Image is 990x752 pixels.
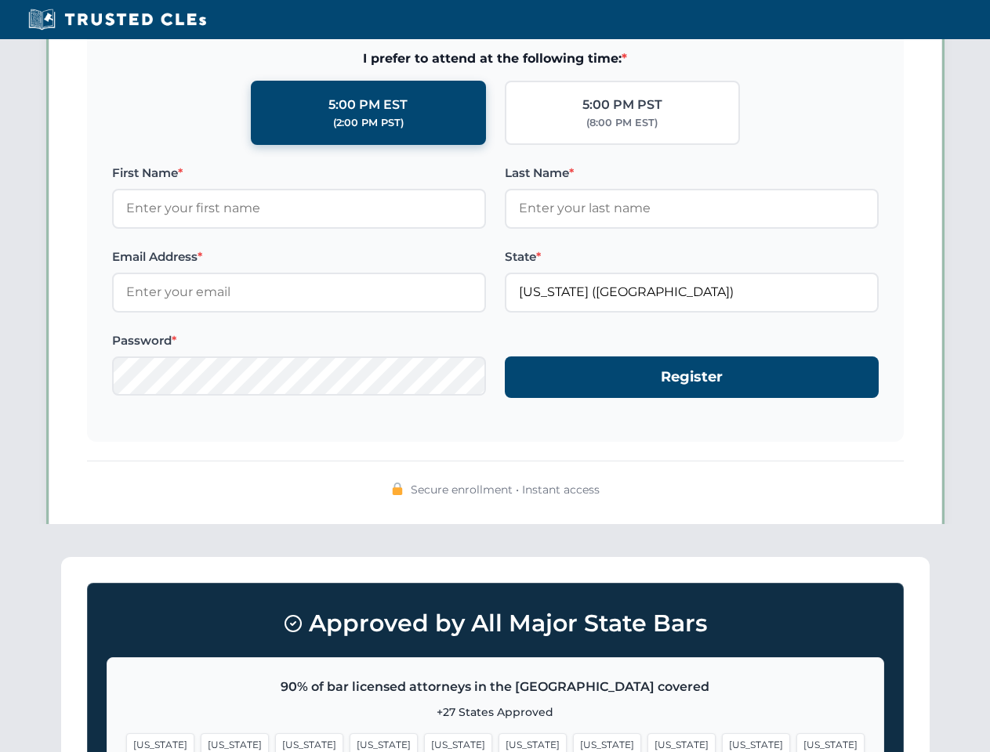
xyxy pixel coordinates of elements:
[112,273,486,312] input: Enter your email
[328,95,408,115] div: 5:00 PM EST
[112,331,486,350] label: Password
[333,115,404,131] div: (2:00 PM PST)
[411,481,600,498] span: Secure enrollment • Instant access
[391,483,404,495] img: 🔒
[112,49,879,69] span: I prefer to attend at the following time:
[24,8,211,31] img: Trusted CLEs
[112,248,486,266] label: Email Address
[126,703,865,721] p: +27 States Approved
[505,273,879,312] input: Florida (FL)
[505,189,879,228] input: Enter your last name
[126,677,865,697] p: 90% of bar licensed attorneys in the [GEOGRAPHIC_DATA] covered
[586,115,658,131] div: (8:00 PM EST)
[112,164,486,183] label: First Name
[505,248,879,266] label: State
[582,95,662,115] div: 5:00 PM PST
[112,189,486,228] input: Enter your first name
[107,602,884,645] h3: Approved by All Major State Bars
[505,356,879,398] button: Register
[505,164,879,183] label: Last Name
